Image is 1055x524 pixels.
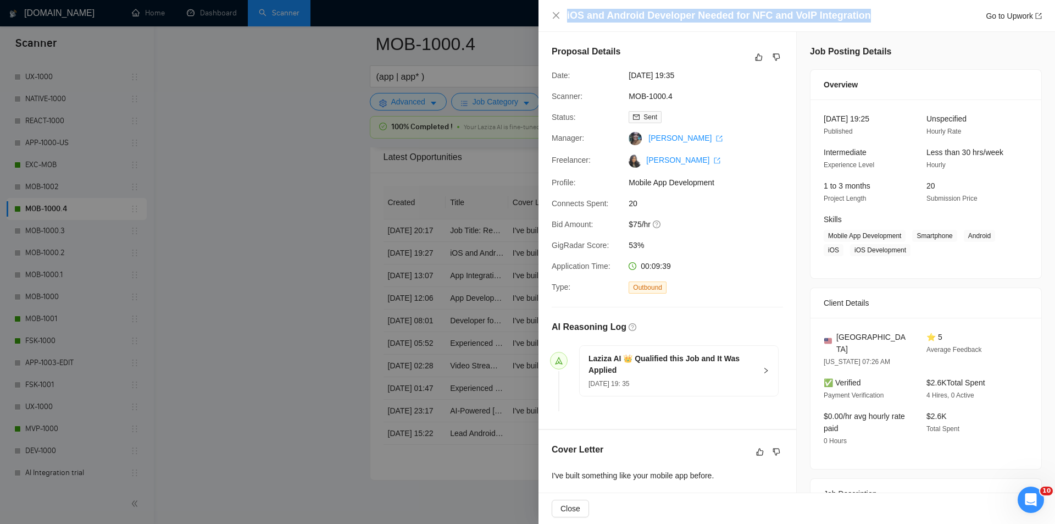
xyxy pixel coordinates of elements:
[824,161,874,169] span: Experience Level
[1035,13,1042,19] span: export
[926,181,935,190] span: 20
[552,156,591,164] span: Freelancer:
[716,135,723,142] span: export
[552,283,570,291] span: Type:
[560,503,580,515] span: Close
[824,215,842,224] span: Skills
[629,176,793,189] span: Mobile App Development
[756,448,764,456] span: like
[555,357,563,365] span: send
[552,241,609,250] span: GigRadar Score:
[824,391,884,399] span: Payment Verification
[926,148,1003,157] span: Less than 30 hrs/week
[986,12,1042,20] a: Go to Upworkexport
[824,195,866,202] span: Project Length
[629,155,642,168] img: c1tVSLj7g2lWAUoP0SlF5Uc3sF-mX_5oUy1bpRwdjeJdaqr6fmgyBSaHQw-pkKnEHN
[629,323,636,331] span: question-circle
[552,92,582,101] span: Scanner:
[836,331,909,355] span: [GEOGRAPHIC_DATA]
[653,220,662,229] span: question-circle
[629,218,793,230] span: $75/hr
[824,412,905,433] span: $0.00/hr avg hourly rate paid
[588,353,756,376] h5: Laziza AI 👑 Qualified this Job and It Was Applied
[810,45,891,58] h5: Job Posting Details
[552,134,584,142] span: Manager:
[714,157,720,164] span: export
[552,11,560,20] button: Close
[926,114,967,123] span: Unspecified
[588,380,629,388] span: [DATE] 19: 35
[552,178,576,187] span: Profile:
[552,220,593,229] span: Bid Amount:
[629,90,793,102] span: MOB-1000.4
[763,367,769,374] span: right
[912,230,957,242] span: Smartphone
[926,195,978,202] span: Submission Price
[824,230,906,242] span: Mobile App Development
[964,230,995,242] span: Android
[926,346,982,354] span: Average Feedback
[926,412,947,421] span: $2.6K
[770,51,783,64] button: dislike
[824,79,858,91] span: Overview
[641,262,671,271] span: 00:09:39
[552,45,620,58] h5: Proposal Details
[646,156,720,164] a: [PERSON_NAME] export
[850,244,910,256] span: iOS Development
[773,53,780,62] span: dislike
[752,51,765,64] button: like
[824,288,1028,318] div: Client Details
[567,9,871,23] h4: iOS and Android Developer Needed for NFC and VoIP Integration
[824,358,890,366] span: [US_STATE] 07:26 AM
[770,445,783,459] button: dislike
[824,479,1028,509] div: Job Description
[824,437,847,445] span: 0 Hours
[629,262,636,270] span: clock-circle
[926,128,961,135] span: Hourly Rate
[643,113,657,121] span: Sent
[629,69,793,81] span: [DATE] 19:35
[824,337,832,345] img: 🇺🇸
[753,445,767,459] button: like
[552,262,610,271] span: Application Time:
[629,282,667,294] span: Outbound
[824,148,867,157] span: Intermediate
[552,443,603,456] h5: Cover Letter
[824,244,843,256] span: iOS
[926,333,942,341] span: ⭐ 5
[552,500,589,517] button: Close
[552,113,576,122] span: Status:
[755,53,763,62] span: like
[552,71,570,80] span: Date:
[629,197,793,209] span: 20
[633,114,640,120] span: mail
[824,378,861,387] span: ✅ Verified
[926,391,974,399] span: 4 Hires, 0 Active
[926,378,985,387] span: $2.6K Total Spent
[629,239,793,251] span: 53%
[824,181,870,190] span: 1 to 3 months
[824,114,869,123] span: [DATE] 19:25
[926,161,946,169] span: Hourly
[926,425,959,433] span: Total Spent
[648,134,723,142] a: [PERSON_NAME] export
[824,128,853,135] span: Published
[552,321,626,334] h5: AI Reasoning Log
[1018,487,1044,513] iframe: Intercom live chat
[552,199,609,208] span: Connects Spent:
[773,448,780,456] span: dislike
[552,11,560,20] span: close
[1040,487,1053,495] span: 10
